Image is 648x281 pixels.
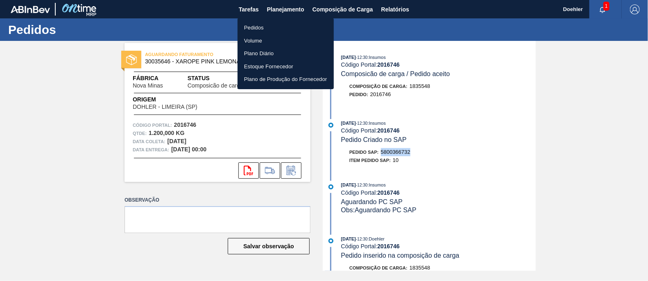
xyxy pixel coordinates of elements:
a: Estoque Fornecedor [238,60,334,73]
a: Pedidos [238,21,334,34]
a: Volume [238,34,334,47]
a: Plano Diário [238,47,334,60]
a: Plano de Produção do Fornecedor [238,73,334,86]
